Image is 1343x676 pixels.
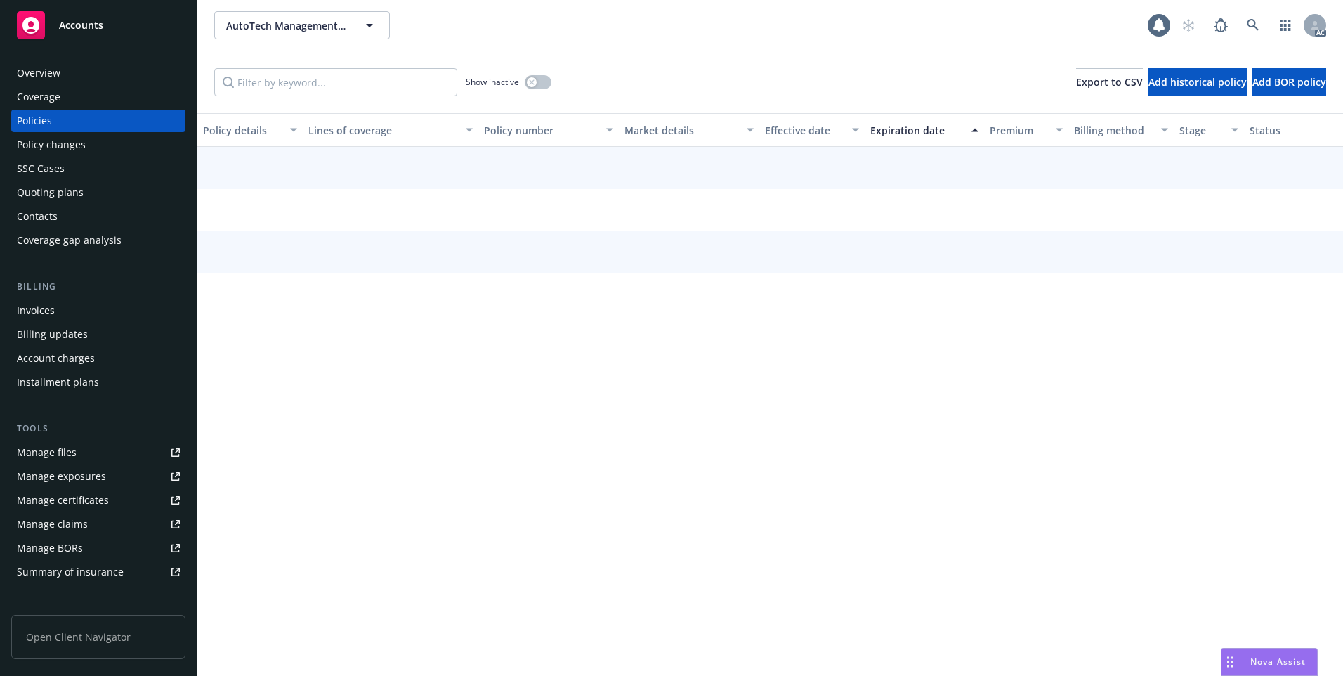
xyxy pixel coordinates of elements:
a: Quoting plans [11,181,185,204]
button: Premium [984,113,1068,147]
div: Billing [11,280,185,294]
a: Report a Bug [1207,11,1235,39]
a: SSC Cases [11,157,185,180]
button: AutoTech Management LLC [214,11,390,39]
div: Overview [17,62,60,84]
div: Stage [1179,123,1223,138]
a: Switch app [1271,11,1299,39]
div: Policy changes [17,134,86,156]
span: Open Client Navigator [11,615,185,659]
div: Effective date [765,123,844,138]
div: Manage exposures [17,465,106,488]
div: Expiration date [870,123,963,138]
span: Add historical policy [1148,75,1247,89]
a: Manage certificates [11,489,185,512]
button: Export to CSV [1076,68,1143,96]
div: Market details [624,123,738,138]
a: Search [1239,11,1267,39]
div: Quoting plans [17,181,84,204]
a: Overview [11,62,185,84]
span: Add BOR policy [1252,75,1326,89]
span: Show inactive [466,76,519,88]
button: Policy details [197,113,303,147]
div: Installment plans [17,371,99,394]
div: Contacts [17,205,58,228]
span: Accounts [59,20,103,31]
button: Nova Assist [1221,648,1318,676]
a: Contacts [11,205,185,228]
a: Billing updates [11,323,185,346]
a: Accounts [11,6,185,45]
div: Tools [11,422,185,436]
div: Policy details [203,123,282,138]
a: Manage claims [11,513,185,535]
div: Drag to move [1221,649,1239,675]
a: Coverage [11,86,185,108]
a: Installment plans [11,371,185,394]
a: Policies [11,110,185,132]
a: Coverage gap analysis [11,229,185,252]
div: Billing updates [17,323,88,346]
div: Manage files [17,441,77,464]
div: Policies [17,110,52,132]
div: Status [1250,123,1335,138]
div: Coverage gap analysis [17,229,122,252]
button: Add BOR policy [1252,68,1326,96]
button: Stage [1174,113,1244,147]
div: Billing method [1074,123,1153,138]
div: Invoices [17,299,55,322]
span: AutoTech Management LLC [226,18,348,33]
div: Premium [990,123,1047,138]
button: Lines of coverage [303,113,478,147]
button: Expiration date [865,113,984,147]
div: Summary of insurance [17,561,124,583]
span: Nova Assist [1250,656,1306,668]
a: Summary of insurance [11,561,185,583]
a: Invoices [11,299,185,322]
a: Manage exposures [11,465,185,488]
span: Export to CSV [1076,75,1143,89]
div: SSC Cases [17,157,65,180]
a: Start snowing [1174,11,1203,39]
button: Billing method [1068,113,1174,147]
button: Effective date [759,113,865,147]
button: Policy number [478,113,619,147]
div: Manage claims [17,513,88,535]
div: Manage BORs [17,537,83,559]
a: Account charges [11,347,185,370]
div: Coverage [17,86,60,108]
div: Lines of coverage [308,123,457,138]
button: Add historical policy [1148,68,1247,96]
a: Manage files [11,441,185,464]
a: Manage BORs [11,537,185,559]
div: Policy number [484,123,598,138]
div: Manage certificates [17,489,109,512]
input: Filter by keyword... [214,68,457,96]
button: Market details [619,113,759,147]
div: Account charges [17,347,95,370]
a: Policy changes [11,134,185,156]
